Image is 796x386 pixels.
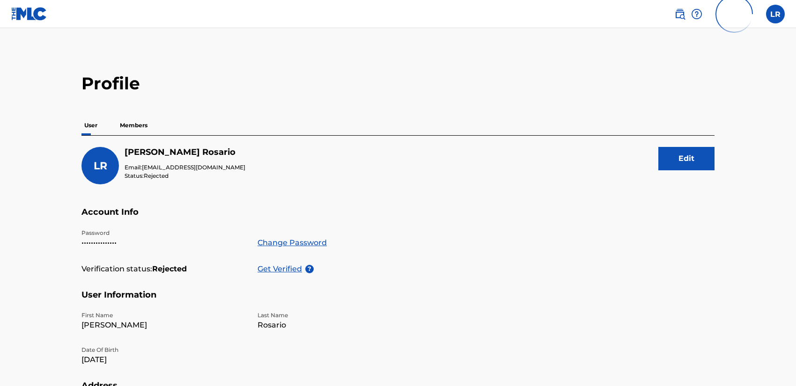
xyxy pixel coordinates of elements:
[125,147,245,158] h5: Luis Rosario
[117,116,150,135] p: Members
[11,7,47,21] img: MLC Logo
[258,311,422,320] p: Last Name
[81,237,246,248] p: •••••••••••••••
[766,5,785,23] div: User Menu
[144,172,169,179] span: Rejected
[691,8,702,20] img: help
[258,263,305,275] p: Get Verified
[125,163,245,172] p: Email:
[674,5,685,23] a: Public Search
[749,341,796,386] iframe: Chat Widget
[658,147,715,170] button: Edit
[81,290,715,312] h5: User Information
[81,229,246,237] p: Password
[125,172,245,180] p: Status:
[258,237,327,248] a: Change Password
[81,263,152,275] p: Verification status:
[94,160,107,172] span: LR
[81,311,246,320] p: First Name
[81,116,100,135] p: User
[81,207,715,229] h5: Account Info
[674,8,685,20] img: search
[81,320,246,331] p: [PERSON_NAME]
[81,354,246,365] p: [DATE]
[691,5,702,23] div: Help
[81,73,715,94] h2: Profile
[305,265,314,273] span: ?
[81,346,246,354] p: Date Of Birth
[152,263,187,275] strong: Rejected
[142,164,245,171] span: [EMAIL_ADDRESS][DOMAIN_NAME]
[258,320,422,331] p: Rosario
